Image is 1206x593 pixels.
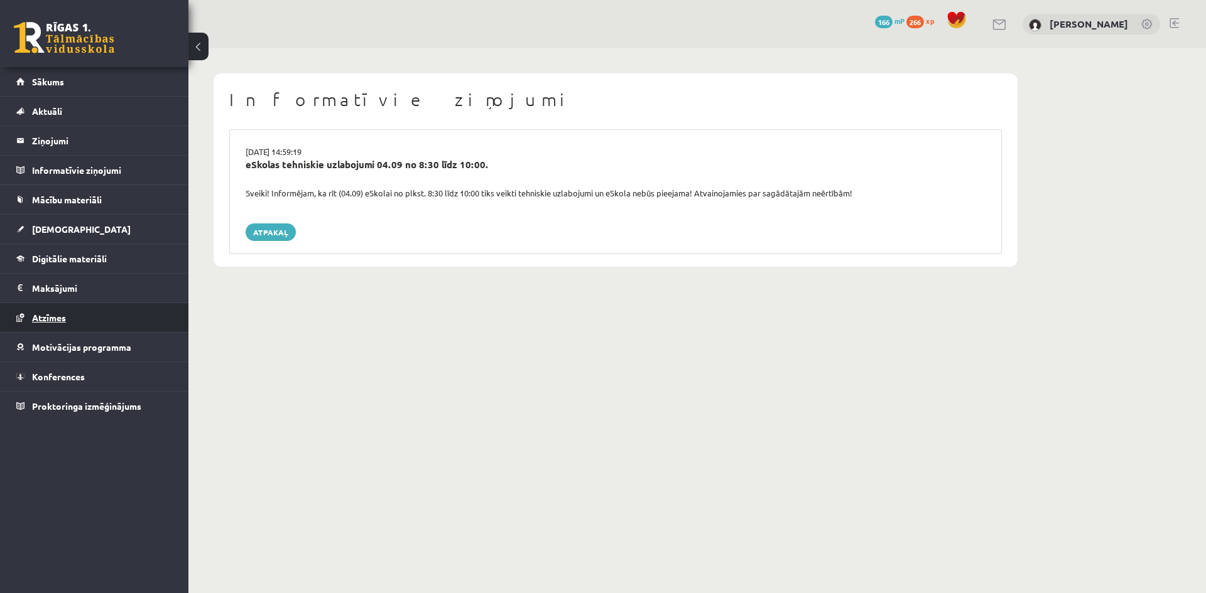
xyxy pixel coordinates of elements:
span: Atzīmes [32,312,66,323]
span: Sākums [32,76,64,87]
div: eSkolas tehniskie uzlabojumi 04.09 no 8:30 līdz 10:00. [246,158,986,172]
a: Rīgas 1. Tālmācības vidusskola [14,22,114,53]
h1: Informatīvie ziņojumi [229,89,1002,110]
legend: Informatīvie ziņojumi [32,156,173,184]
span: [DEMOGRAPHIC_DATA] [32,223,131,235]
a: 166 mP [875,16,905,26]
a: Mācību materiāli [16,185,173,214]
a: Digitālie materiāli [16,244,173,273]
a: Motivācijas programma [16,333,173,361]
a: Konferences [16,362,173,391]
a: Aktuāli [16,97,173,126]
legend: Maksājumi [32,274,173,302]
span: Motivācijas programma [32,341,131,353]
span: Mācību materiāli [32,194,102,205]
span: mP [894,16,905,26]
a: Atzīmes [16,303,173,332]
a: Proktoringa izmēģinājums [16,392,173,420]
a: Ziņojumi [16,126,173,155]
span: Digitālie materiāli [32,253,107,264]
legend: Ziņojumi [32,126,173,155]
span: Proktoringa izmēģinājums [32,400,141,412]
div: [DATE] 14:59:19 [236,146,995,158]
div: Sveiki! Informējam, ka rīt (04.09) eSkolai no plkst. 8:30 līdz 10:00 tiks veikti tehniskie uzlabo... [236,187,995,200]
img: Endijs Krūmiņš [1029,19,1041,31]
a: Maksājumi [16,274,173,302]
span: Konferences [32,371,85,382]
span: 266 [906,16,924,28]
a: Informatīvie ziņojumi [16,156,173,184]
a: 266 xp [906,16,940,26]
span: Aktuāli [32,105,62,117]
span: xp [926,16,934,26]
a: Sākums [16,67,173,96]
a: [PERSON_NAME] [1050,18,1128,30]
a: [DEMOGRAPHIC_DATA] [16,215,173,243]
span: 166 [875,16,893,28]
a: Atpakaļ [246,223,296,241]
